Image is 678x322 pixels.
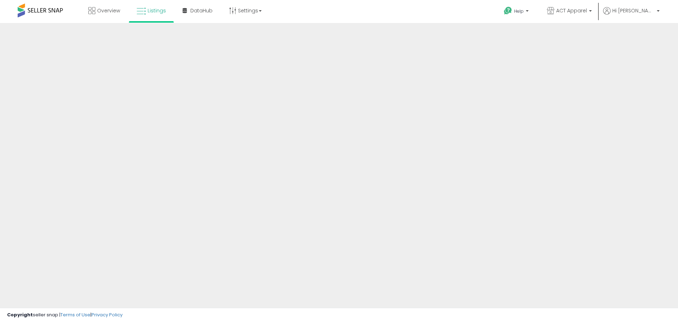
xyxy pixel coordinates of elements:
a: Help [498,1,536,23]
span: Listings [148,7,166,14]
span: Help [514,8,524,14]
span: Hi [PERSON_NAME] [612,7,655,14]
span: DataHub [190,7,213,14]
a: Hi [PERSON_NAME] [603,7,660,23]
a: Privacy Policy [91,311,123,318]
span: Overview [97,7,120,14]
div: seller snap | | [7,312,123,318]
strong: Copyright [7,311,33,318]
a: Terms of Use [60,311,90,318]
span: ACT Apparel [556,7,587,14]
i: Get Help [504,6,512,15]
